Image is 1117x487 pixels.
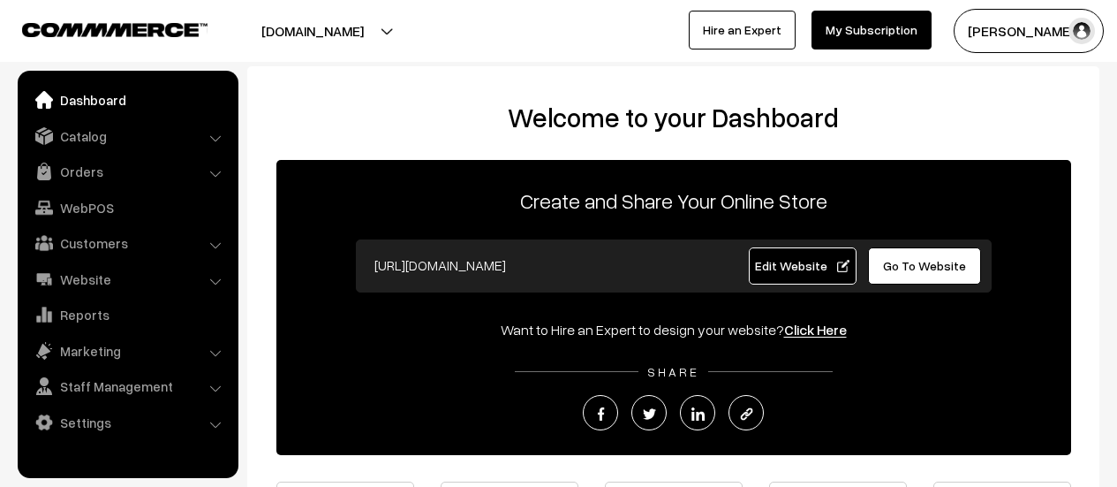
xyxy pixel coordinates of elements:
[22,156,232,187] a: Orders
[755,258,849,273] span: Edit Website
[22,370,232,402] a: Staff Management
[22,227,232,259] a: Customers
[276,319,1071,340] div: Want to Hire an Expert to design your website?
[22,18,177,39] a: COMMMERCE
[811,11,932,49] a: My Subscription
[200,9,426,53] button: [DOMAIN_NAME]
[265,102,1082,133] h2: Welcome to your Dashboard
[954,9,1104,53] button: [PERSON_NAME]
[22,192,232,224] a: WebPOS
[689,11,796,49] a: Hire an Expert
[22,299,232,331] a: Reports
[22,407,232,438] a: Settings
[749,247,857,285] a: Edit Website
[22,335,232,367] a: Marketing
[22,23,208,36] img: COMMMERCE
[883,258,966,273] span: Go To Website
[22,263,232,295] a: Website
[22,84,232,116] a: Dashboard
[868,247,982,285] a: Go To Website
[276,185,1071,217] p: Create and Share Your Online Store
[638,364,708,379] span: SHARE
[22,120,232,152] a: Catalog
[784,321,847,339] a: Click Here
[1068,18,1095,44] img: user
